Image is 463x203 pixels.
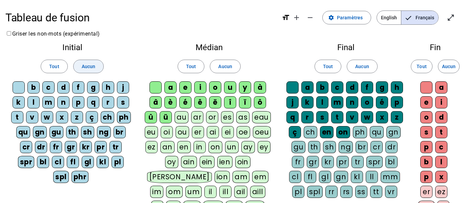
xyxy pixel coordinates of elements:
div: r [301,111,314,123]
div: th [308,141,320,153]
div: h [102,81,114,94]
div: ay [241,141,255,153]
div: spl [307,186,323,198]
div: ain [181,156,197,168]
div: en [320,126,334,138]
button: Augmenter la taille de la police [290,11,303,24]
div: mm [381,171,400,183]
div: d [435,111,447,123]
mat-icon: remove [306,14,314,22]
div: gn [386,126,401,138]
div: y [239,81,251,94]
div: rr [325,186,338,198]
label: Griser les non-mots (expérimental) [5,31,100,37]
div: vr [385,186,397,198]
div: s [117,96,129,108]
div: ion [215,171,230,183]
div: m [331,96,343,108]
div: fl [304,171,316,183]
div: f [361,81,373,94]
div: tr [351,156,364,168]
div: kr [80,141,92,153]
div: er [192,126,204,138]
mat-icon: settings [328,15,334,21]
div: ô [254,96,266,108]
button: Diminuer la taille de la police [303,11,317,24]
div: pl [112,156,124,168]
div: eau [252,111,271,123]
div: j [117,81,129,94]
div: on [336,126,350,138]
div: tr [109,141,122,153]
div: pr [337,156,349,168]
div: en [177,141,191,153]
div: in [194,141,206,153]
h2: Initial [11,43,134,52]
div: qu [370,126,384,138]
div: u [224,81,236,94]
span: Français [401,11,438,24]
div: l [316,96,328,108]
div: q [87,96,99,108]
div: gr [307,156,319,168]
div: am [233,171,249,183]
button: Paramètres [322,11,371,24]
button: Aucun [438,60,460,73]
button: Aucun [210,60,240,73]
div: v [346,111,358,123]
span: Tout [323,62,333,70]
div: eu [145,126,158,138]
div: ng [97,126,111,138]
div: o [209,81,221,94]
div: ez [145,141,158,153]
div: x [435,171,447,183]
div: oy [165,156,178,168]
div: l [27,96,40,108]
div: dr [385,141,398,153]
div: dr [35,141,47,153]
h2: Médian [144,43,274,52]
button: Tout [41,60,67,73]
div: ai [207,126,219,138]
div: qu [16,126,30,138]
div: gl [319,171,331,183]
div: ss [355,186,367,198]
div: ou [176,126,189,138]
div: on [208,141,222,153]
div: cl [52,156,64,168]
div: cl [289,171,301,183]
div: p [420,141,432,153]
div: fr [50,141,62,153]
div: gu [291,141,305,153]
span: Aucun [355,62,369,70]
div: ç [289,126,301,138]
div: sh [81,126,94,138]
div: im [150,186,163,198]
div: bl [385,156,398,168]
div: fr [292,156,304,168]
div: g [376,81,388,94]
div: ph [353,126,367,138]
div: oi [161,126,173,138]
div: kl [97,156,109,168]
div: th [66,126,78,138]
div: k [301,96,314,108]
div: spl [53,171,69,183]
div: ey [258,141,270,153]
div: em [252,171,268,183]
button: Aucun [73,60,104,73]
mat-button-toggle-group: Language selection [377,11,439,25]
div: ez [435,186,447,198]
div: o [420,111,432,123]
span: Tout [186,62,196,70]
div: ï [239,96,251,108]
div: gr [65,141,77,153]
div: oeu [253,126,271,138]
div: e [420,96,432,108]
div: s [316,111,328,123]
span: Aucun [82,62,95,70]
div: as [236,111,249,123]
div: q [286,111,299,123]
div: spr [366,156,383,168]
span: Paramètres [337,14,363,22]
